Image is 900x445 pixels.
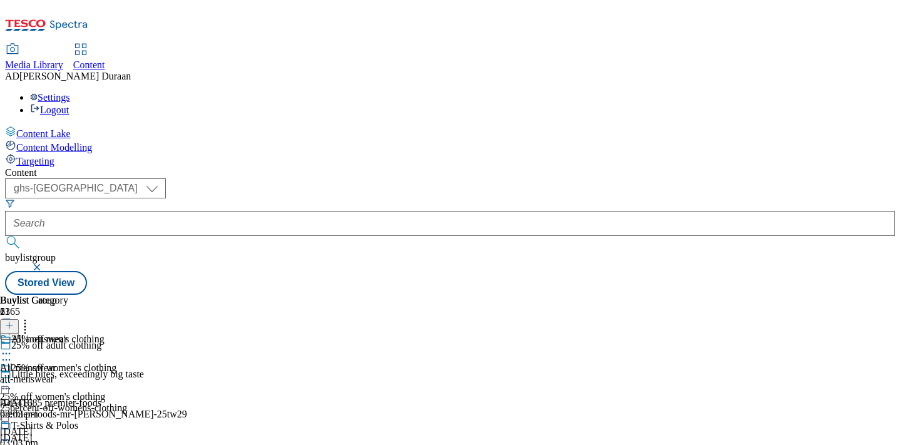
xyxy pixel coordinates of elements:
[16,156,54,166] span: Targeting
[5,211,895,236] input: Search
[5,71,19,81] span: AD
[73,44,105,71] a: Content
[30,105,69,115] a: Logout
[11,369,144,380] div: Little bites, exceedingly big taste
[30,92,70,103] a: Settings
[5,44,63,71] a: Media Library
[5,271,87,295] button: Stored View
[73,59,105,70] span: Content
[16,128,71,139] span: Content Lake
[5,126,895,140] a: Content Lake
[5,167,895,178] div: Content
[11,334,105,345] div: 25% off men's clothing
[5,198,15,208] svg: Search Filters
[5,59,63,70] span: Media Library
[11,334,67,345] div: All menswear
[5,153,895,167] a: Targeting
[5,140,895,153] a: Content Modelling
[19,71,131,81] span: [PERSON_NAME] Duraan
[11,420,78,431] div: T-Shirts & Polos
[5,252,56,263] span: buylistgroup
[16,142,92,153] span: Content Modelling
